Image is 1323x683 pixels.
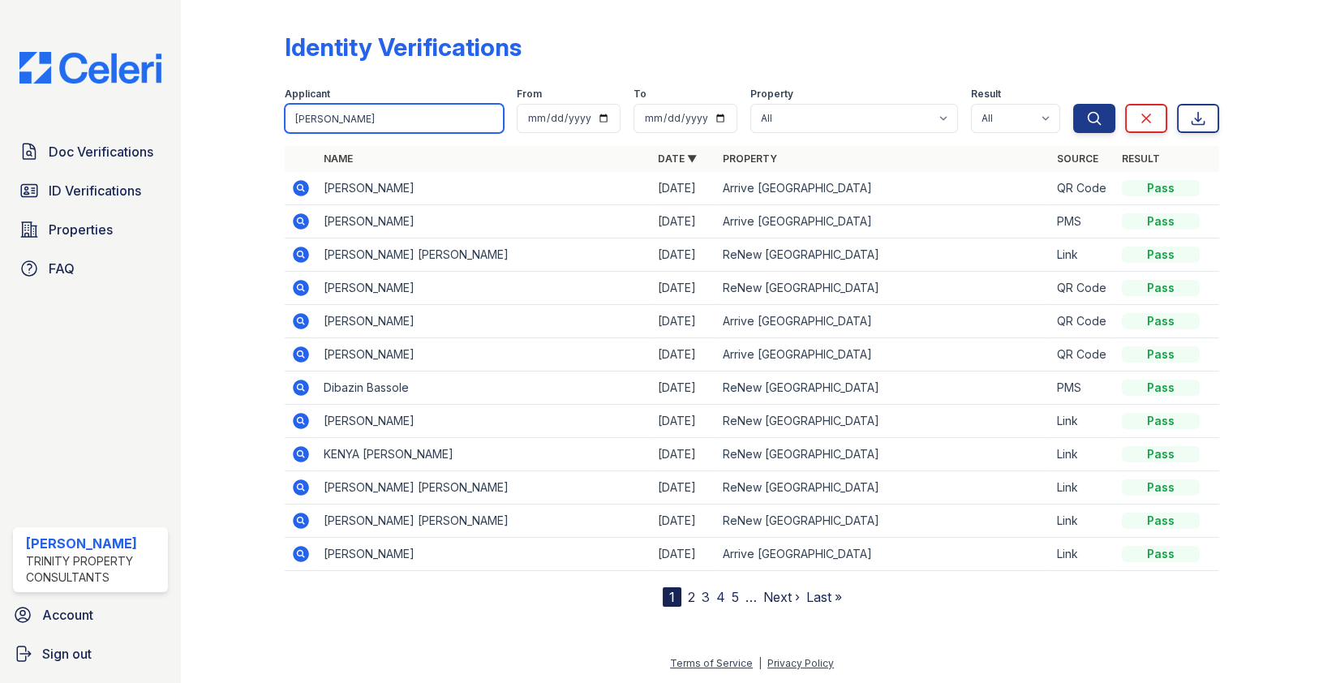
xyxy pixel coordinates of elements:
[651,305,716,338] td: [DATE]
[1122,213,1200,230] div: Pass
[317,538,651,571] td: [PERSON_NAME]
[732,589,739,605] a: 5
[663,587,681,607] div: 1
[285,104,504,133] input: Search by name or phone number
[651,238,716,272] td: [DATE]
[971,88,1001,101] label: Result
[49,142,153,161] span: Doc Verifications
[13,252,168,285] a: FAQ
[651,338,716,372] td: [DATE]
[324,152,353,165] a: Name
[1050,505,1115,538] td: Link
[317,238,651,272] td: [PERSON_NAME] [PERSON_NAME]
[1122,546,1200,562] div: Pass
[767,657,834,669] a: Privacy Policy
[745,587,757,607] span: …
[651,471,716,505] td: [DATE]
[716,305,1050,338] td: Arrive [GEOGRAPHIC_DATA]
[317,338,651,372] td: [PERSON_NAME]
[1122,346,1200,363] div: Pass
[651,272,716,305] td: [DATE]
[13,135,168,168] a: Doc Verifications
[42,605,93,625] span: Account
[26,534,161,553] div: [PERSON_NAME]
[716,538,1050,571] td: Arrive [GEOGRAPHIC_DATA]
[1122,413,1200,429] div: Pass
[1050,305,1115,338] td: QR Code
[1122,247,1200,263] div: Pass
[6,599,174,631] a: Account
[716,172,1050,205] td: Arrive [GEOGRAPHIC_DATA]
[49,259,75,278] span: FAQ
[1050,372,1115,405] td: PMS
[1122,280,1200,296] div: Pass
[42,644,92,664] span: Sign out
[317,172,651,205] td: [PERSON_NAME]
[317,305,651,338] td: [PERSON_NAME]
[517,88,542,101] label: From
[670,657,753,669] a: Terms of Service
[723,152,777,165] a: Property
[317,471,651,505] td: [PERSON_NAME] [PERSON_NAME]
[688,589,695,605] a: 2
[716,205,1050,238] td: Arrive [GEOGRAPHIC_DATA]
[6,638,174,670] a: Sign out
[716,471,1050,505] td: ReNew [GEOGRAPHIC_DATA]
[1050,438,1115,471] td: Link
[49,220,113,239] span: Properties
[1050,172,1115,205] td: QR Code
[651,205,716,238] td: [DATE]
[716,372,1050,405] td: ReNew [GEOGRAPHIC_DATA]
[716,438,1050,471] td: ReNew [GEOGRAPHIC_DATA]
[1050,272,1115,305] td: QR Code
[716,272,1050,305] td: ReNew [GEOGRAPHIC_DATA]
[1050,471,1115,505] td: Link
[716,338,1050,372] td: Arrive [GEOGRAPHIC_DATA]
[651,505,716,538] td: [DATE]
[763,589,800,605] a: Next ›
[716,405,1050,438] td: ReNew [GEOGRAPHIC_DATA]
[1050,338,1115,372] td: QR Code
[26,553,161,586] div: Trinity Property Consultants
[758,657,762,669] div: |
[317,205,651,238] td: [PERSON_NAME]
[806,589,842,605] a: Last »
[716,238,1050,272] td: ReNew [GEOGRAPHIC_DATA]
[716,589,725,605] a: 4
[1122,152,1160,165] a: Result
[658,152,697,165] a: Date ▼
[651,172,716,205] td: [DATE]
[1057,152,1098,165] a: Source
[702,589,710,605] a: 3
[1050,538,1115,571] td: Link
[317,505,651,538] td: [PERSON_NAME] [PERSON_NAME]
[1122,380,1200,396] div: Pass
[1050,205,1115,238] td: PMS
[13,213,168,246] a: Properties
[317,372,651,405] td: Dibazin Bassole
[1122,313,1200,329] div: Pass
[49,181,141,200] span: ID Verifications
[317,272,651,305] td: [PERSON_NAME]
[716,505,1050,538] td: ReNew [GEOGRAPHIC_DATA]
[13,174,168,207] a: ID Verifications
[1050,238,1115,272] td: Link
[1122,446,1200,462] div: Pass
[285,32,522,62] div: Identity Verifications
[1122,180,1200,196] div: Pass
[1122,513,1200,529] div: Pass
[317,405,651,438] td: [PERSON_NAME]
[317,438,651,471] td: KENYA [PERSON_NAME]
[1122,479,1200,496] div: Pass
[651,438,716,471] td: [DATE]
[285,88,330,101] label: Applicant
[1050,405,1115,438] td: Link
[651,538,716,571] td: [DATE]
[651,405,716,438] td: [DATE]
[6,52,174,84] img: CE_Logo_Blue-a8612792a0a2168367f1c8372b55b34899dd931a85d93a1a3d3e32e68fde9ad4.png
[750,88,793,101] label: Property
[651,372,716,405] td: [DATE]
[634,88,646,101] label: To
